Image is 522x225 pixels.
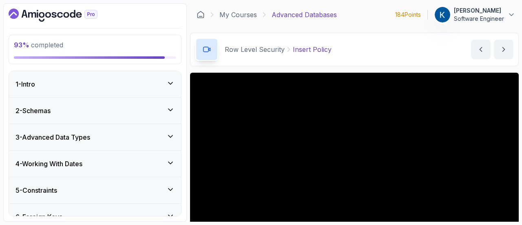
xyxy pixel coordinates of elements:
[14,41,29,49] span: 93 %
[272,10,337,20] p: Advanced Databases
[9,9,116,22] a: Dashboard
[15,106,51,116] h3: 2 - Schemas
[225,45,285,54] p: Row Level Security
[471,40,491,59] button: previous content
[14,41,63,49] span: completed
[15,212,62,222] h3: 6 - Foreign Keys
[219,10,257,20] a: My Courses
[395,11,421,19] p: 184 Points
[9,124,181,150] button: 3-Advanced Data Types
[15,159,82,169] h3: 4 - Working With Dates
[9,71,181,97] button: 1-Intro
[197,11,205,19] a: Dashboard
[15,79,35,89] h3: 1 - Intro
[454,7,504,15] p: [PERSON_NAME]
[293,45,332,54] p: Insert Policy
[9,151,181,177] button: 4-Working With Dates
[454,15,504,23] p: Software Engineer
[9,98,181,124] button: 2-Schemas
[435,7,450,22] img: user profile image
[15,132,90,142] h3: 3 - Advanced Data Types
[494,40,513,59] button: next content
[9,177,181,203] button: 5-Constraints
[15,185,57,195] h3: 5 - Constraints
[434,7,515,23] button: user profile image[PERSON_NAME]Software Engineer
